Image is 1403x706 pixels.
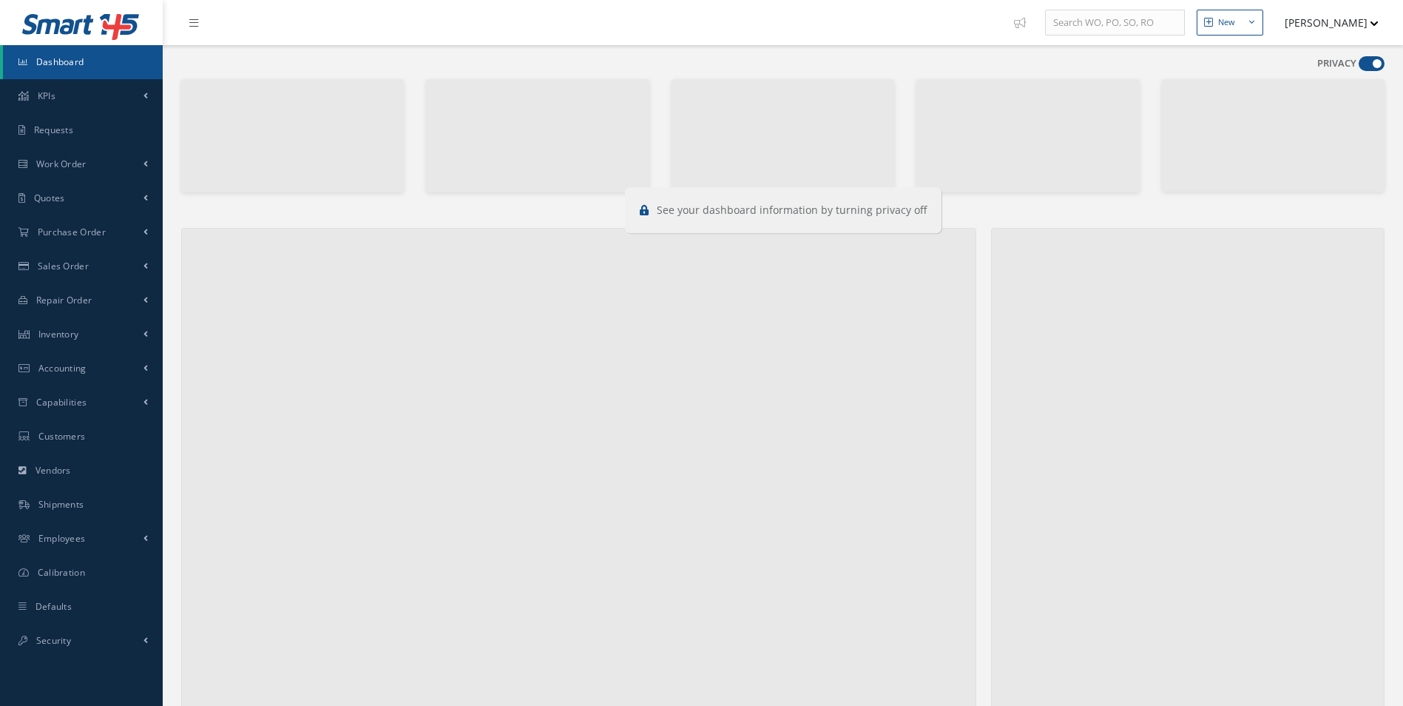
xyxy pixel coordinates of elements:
[38,90,55,102] span: KPIs
[1271,8,1379,37] button: [PERSON_NAME]
[36,600,72,613] span: Defaults
[38,566,85,579] span: Calibration
[36,294,92,306] span: Repair Order
[38,362,87,374] span: Accounting
[38,226,106,238] span: Purchase Order
[38,328,79,340] span: Inventory
[1218,16,1235,29] div: New
[3,45,163,79] a: Dashboard
[38,532,86,545] span: Employees
[36,464,71,477] span: Vendors
[34,192,65,204] span: Quotes
[36,56,84,68] span: Dashboard
[1197,10,1263,36] button: New
[36,396,87,409] span: Capabilities
[38,498,84,511] span: Shipments
[657,203,927,217] span: See your dashboard information by turning privacy off
[36,634,71,647] span: Security
[36,158,87,170] span: Work Order
[1045,10,1185,36] input: Search WO, PO, SO, RO
[38,260,89,272] span: Sales Order
[38,430,86,443] span: Customers
[1317,56,1356,71] label: PRIVACY
[34,124,73,136] span: Requests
